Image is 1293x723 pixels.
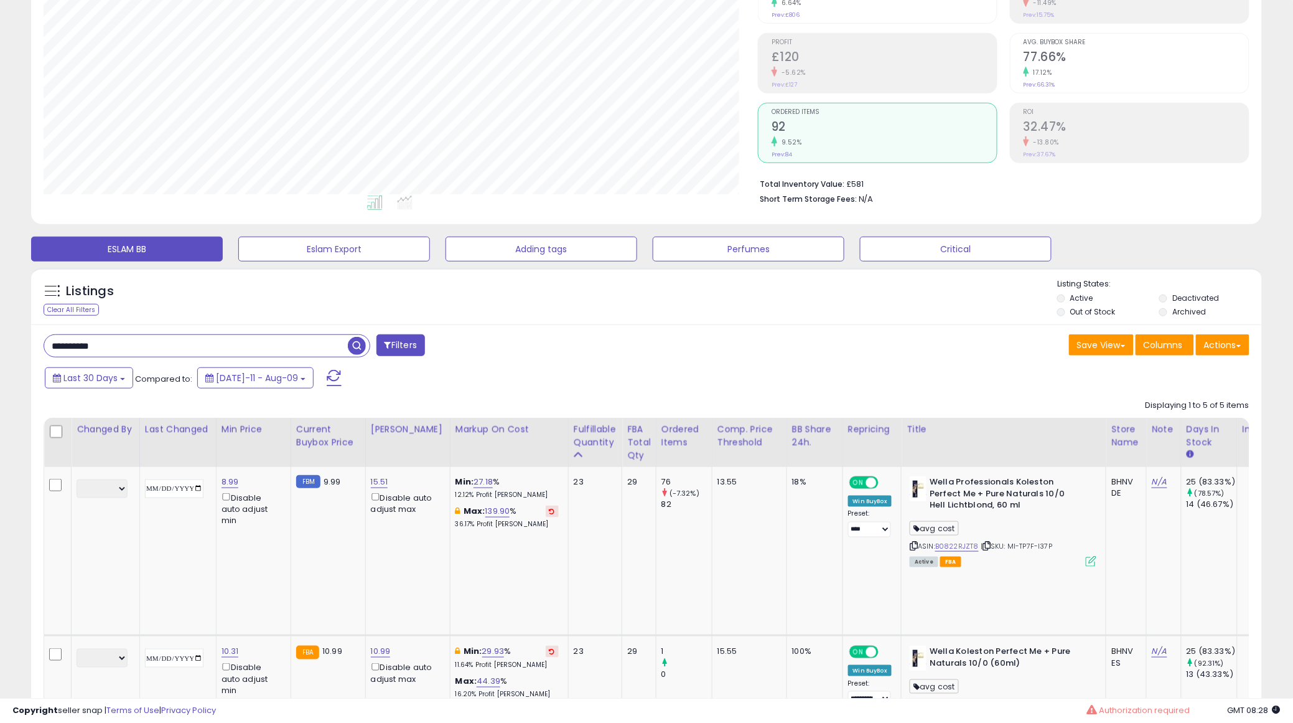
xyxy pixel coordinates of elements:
p: 11.64% Profit [PERSON_NAME] [455,661,559,669]
div: 23 [574,646,612,657]
div: 82 [661,499,712,510]
label: Active [1070,293,1093,303]
b: Short Term Storage Fees: [760,194,857,204]
h2: 32.47% [1024,120,1249,136]
span: | SKU: MI-TP7F-I37P [981,541,1052,551]
a: Privacy Policy [161,704,216,716]
span: ON [851,647,866,658]
span: Profit [772,39,997,46]
div: 18% [792,476,833,488]
b: Min: [464,645,482,657]
b: Max: [455,675,477,687]
small: -13.80% [1029,138,1060,147]
button: ESLAM BB [31,237,223,262]
div: Last Changed [145,423,211,436]
div: 29 [627,476,646,488]
span: OFF [877,647,897,658]
button: Adding tags [446,237,637,262]
button: Critical [860,237,1052,262]
span: All listings currently available for purchase on Amazon [910,557,938,567]
h2: 92 [772,120,997,136]
div: Repricing [848,423,897,436]
small: Prev: 66.31% [1024,81,1055,88]
div: Current Buybox Price [296,423,360,449]
a: 139.90 [485,505,510,517]
span: 10.99 [322,645,342,657]
small: 9.52% [777,138,802,147]
small: Prev: 37.67% [1024,151,1056,158]
div: Displaying 1 to 5 of 5 items [1146,400,1249,412]
a: 15.51 [371,476,388,488]
span: ROI [1024,109,1249,116]
button: Perfumes [653,237,844,262]
button: [DATE]-11 - Aug-09 [197,367,314,389]
div: Ordered Items [661,423,707,449]
div: 29 [627,646,646,657]
label: Archived [1172,306,1206,317]
div: % [455,676,559,699]
b: Wella Professionals Koleston Perfect Me + Pure Naturals 10/0 Hell Lichtblond, 60 ml [930,476,1081,514]
th: The percentage added to the cost of goods (COGS) that forms the calculator for Min & Max prices. [450,418,568,467]
span: ON [851,478,866,488]
p: Listing States: [1057,278,1262,290]
small: Prev: £806 [772,11,800,19]
button: Actions [1196,334,1249,356]
div: Disable auto adjust max [371,661,441,685]
span: avg cost [910,521,958,536]
h2: 77.66% [1024,50,1249,67]
div: Win BuyBox [848,665,892,676]
th: CSV column name: cust_attr_1_Last Changed [139,418,216,467]
span: 9.99 [324,476,341,488]
div: 13.55 [717,476,777,488]
small: Prev: 84 [772,151,792,158]
div: FBA Total Qty [627,423,651,462]
h5: Listings [66,283,114,300]
div: 0 [661,669,712,680]
a: B0822RJZT8 [935,541,979,552]
li: £581 [760,176,1240,191]
span: OFF [877,478,897,488]
div: 14 (46.67%) [1187,499,1237,510]
div: BHNV ES [1111,646,1137,668]
small: -5.62% [777,68,806,77]
a: 10.99 [371,645,391,658]
b: Wella Koleston Perfect Me + Pure Naturals 10/0 (60ml) [930,646,1081,672]
span: FBA [940,557,961,567]
img: 3165+TYTePL._SL40_.jpg [910,476,927,501]
div: seller snap | | [12,705,216,717]
div: Days In Stock [1187,423,1232,449]
a: N/A [1152,476,1167,488]
small: FBA [296,646,319,659]
div: % [455,646,559,669]
span: [DATE]-11 - Aug-09 [216,372,298,384]
small: Prev: £127 [772,81,797,88]
a: Terms of Use [106,704,159,716]
small: FBM [296,475,320,488]
span: N/A [859,193,874,205]
b: Total Inventory Value: [760,179,844,189]
th: CSV column name: cust_attr_2_Changed by [72,418,140,467]
button: Columns [1136,334,1194,356]
img: 3165+TYTePL._SL40_.jpg [910,646,927,671]
small: (92.31%) [1195,658,1224,668]
div: 100% [792,646,833,657]
div: 25 (83.33%) [1187,646,1237,657]
button: Last 30 Days [45,367,133,389]
a: 8.99 [222,476,239,488]
div: Clear All Filters [44,304,99,316]
div: Preset: [848,679,892,707]
a: N/A [1152,645,1167,658]
a: 44.39 [477,675,500,688]
strong: Copyright [12,704,58,716]
div: BHNV DE [1111,476,1137,499]
label: Out of Stock [1070,306,1116,317]
div: 23 [574,476,612,488]
span: Ordered Items [772,109,997,116]
div: Markup on Cost [455,423,563,436]
span: avg cost [910,679,958,694]
div: [PERSON_NAME] [371,423,445,436]
div: Note [1152,423,1176,436]
div: 15.55 [717,646,777,657]
span: Last 30 Days [63,372,118,384]
div: BB Share 24h. [792,423,838,449]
